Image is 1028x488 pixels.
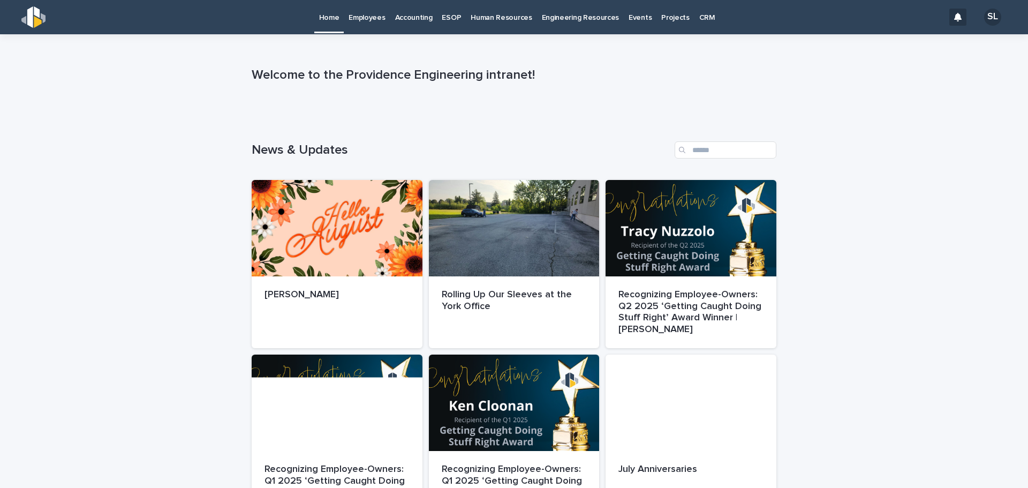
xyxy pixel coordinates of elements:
[984,9,1001,26] div: SL
[618,289,764,335] p: Recognizing Employee-Owners: Q2 2025 ‘Getting Caught Doing Stuff Right’ Award Winner | [PERSON_NAME]
[252,180,422,348] a: [PERSON_NAME]
[606,180,776,348] a: Recognizing Employee-Owners: Q2 2025 ‘Getting Caught Doing Stuff Right’ Award Winner | [PERSON_NAME]
[675,141,776,159] input: Search
[252,67,772,83] p: Welcome to the Providence Engineering intranet!
[21,6,46,28] img: s5b5MGTdWwFoU4EDV7nw
[264,289,410,301] p: [PERSON_NAME]
[429,180,600,348] a: Rolling Up Our Sleeves at the York Office
[618,464,764,476] p: July Anniversaries
[252,142,670,158] h1: News & Updates
[442,289,587,312] p: Rolling Up Our Sleeves at the York Office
